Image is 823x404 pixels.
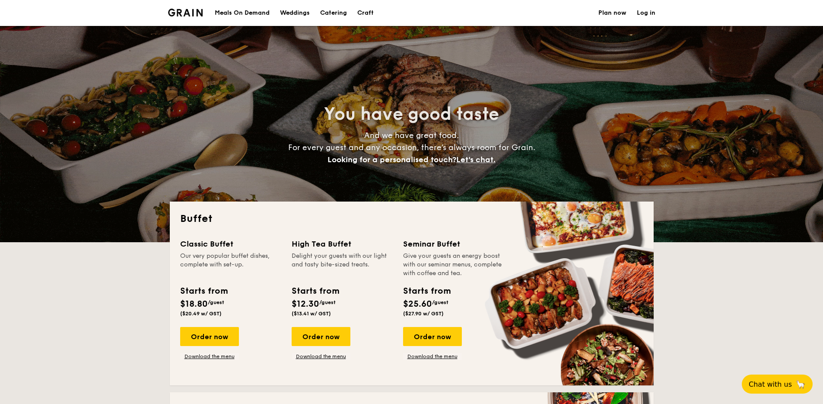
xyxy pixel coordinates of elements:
div: Order now [292,327,350,346]
span: /guest [432,299,448,305]
span: ($20.49 w/ GST) [180,311,222,317]
img: Grain [168,9,203,16]
span: And we have great food. For every guest and any occasion, there’s always room for Grain. [288,131,535,164]
span: Let's chat. [456,155,496,164]
span: ($13.41 w/ GST) [292,311,331,317]
span: 🦙 [795,379,806,389]
span: ($27.90 w/ GST) [403,311,444,317]
div: Classic Buffet [180,238,281,250]
div: Give your guests an energy boost with our seminar menus, complete with coffee and tea. [403,252,504,278]
div: Starts from [180,285,227,298]
div: Delight your guests with our light and tasty bite-sized treats. [292,252,393,278]
a: Download the menu [292,353,350,360]
a: Download the menu [403,353,462,360]
span: $18.80 [180,299,208,309]
span: /guest [208,299,224,305]
span: $12.30 [292,299,319,309]
div: Order now [180,327,239,346]
div: High Tea Buffet [292,238,393,250]
a: Download the menu [180,353,239,360]
div: Starts from [403,285,450,298]
div: Our very popular buffet dishes, complete with set-up. [180,252,281,278]
span: Looking for a personalised touch? [327,155,456,164]
span: /guest [319,299,336,305]
h2: Buffet [180,212,643,226]
button: Chat with us🦙 [742,375,813,394]
div: Order now [403,327,462,346]
div: Seminar Buffet [403,238,504,250]
a: Logotype [168,9,203,16]
span: $25.60 [403,299,432,309]
span: Chat with us [749,380,792,388]
div: Starts from [292,285,339,298]
span: You have good taste [324,104,499,125]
